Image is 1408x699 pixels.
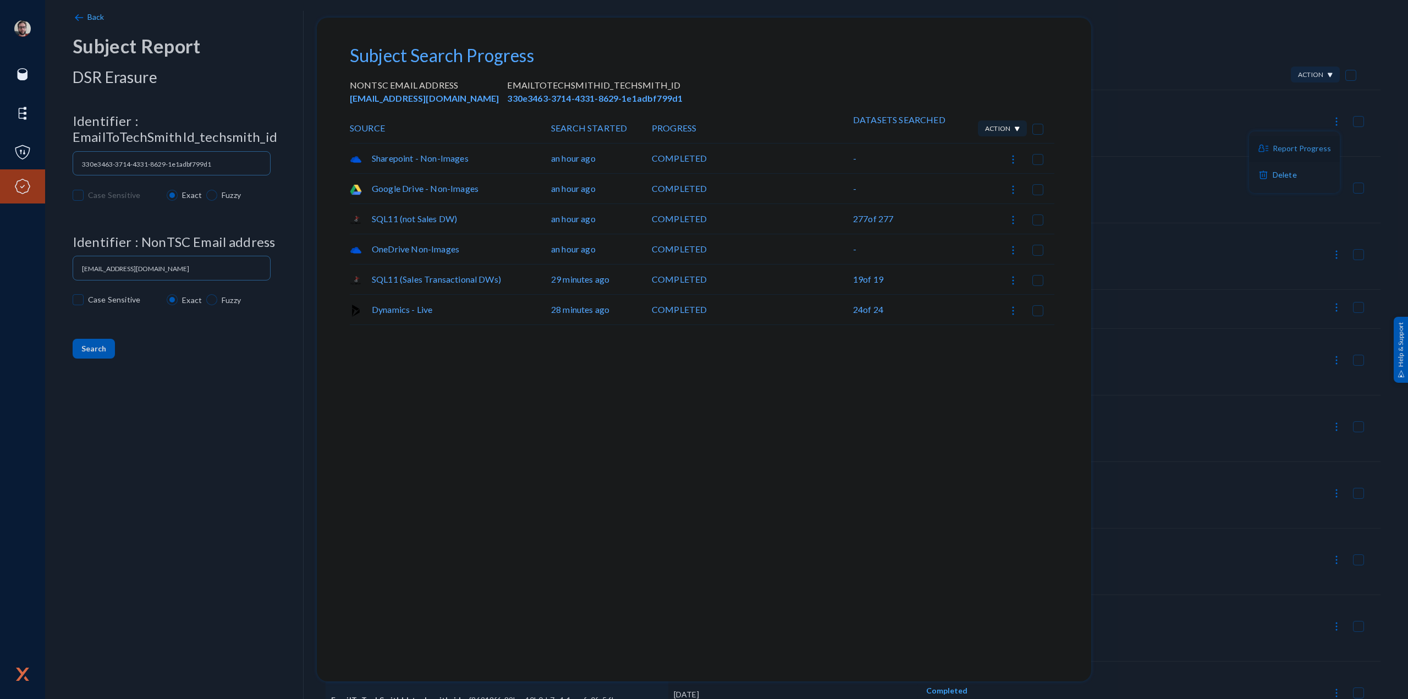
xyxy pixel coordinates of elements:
[551,113,652,143] div: SEARCH STARTED
[350,234,551,264] div: OneDrive Non-Images
[350,244,362,256] img: onedrive.png
[1008,214,1019,225] img: icon-more.svg
[350,92,499,105] div: [EMAIL_ADDRESS][DOMAIN_NAME]
[350,214,362,226] img: sqlserver.png
[350,153,362,166] img: onedrive.png
[652,174,853,203] div: COMPLETED
[551,303,609,316] span: 28 minutes ago
[1008,154,1019,165] img: icon-more.svg
[868,213,893,224] span: of 277
[652,234,853,264] div: COMPLETED
[551,182,596,195] span: an hour ago
[350,45,1058,66] h2: Subject Search Progress
[551,243,596,256] span: an hour ago
[350,295,551,324] div: Dynamics - Live
[551,212,596,225] span: an hour ago
[1008,245,1019,256] img: icon-more.svg
[863,274,883,284] span: of 19
[350,204,551,234] div: SQL11 (not Sales DW)
[853,113,954,143] div: DATASETS SEARCHED
[853,243,856,256] span: -
[853,182,856,195] span: -
[1008,275,1019,286] img: icon-more.svg
[853,152,856,165] span: -
[853,274,883,284] span: 19
[551,273,609,286] span: 29 minutes ago
[652,204,853,234] div: COMPLETED
[652,144,853,173] div: COMPLETED
[350,305,362,317] img: microsoftdynamics365.svg
[350,174,551,203] div: Google Drive - Non-Images
[551,152,596,165] span: an hour ago
[652,113,853,143] div: PROGRESS
[350,265,551,294] div: SQL11 (Sales Transactional DWs)
[853,304,883,315] span: 24
[350,79,499,92] div: NonTSC Email address
[350,184,362,196] img: gdrive.png
[652,265,853,294] div: COMPLETED
[350,144,551,173] div: Sharepoint - Non-Images
[350,274,362,287] img: sqlserver.png
[853,213,893,224] span: 277
[1008,305,1019,316] img: icon-more.svg
[652,295,853,324] div: COMPLETED
[507,92,683,105] div: 330e3463-3714-4331-8629-1e1adbf799d1
[507,79,683,92] div: EmailToTechSmithId_techsmith_id
[863,304,883,315] span: of 24
[350,113,551,143] div: SOURCE
[1008,184,1019,195] img: icon-more.svg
